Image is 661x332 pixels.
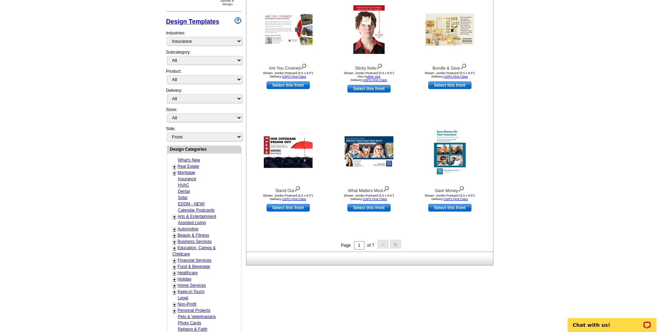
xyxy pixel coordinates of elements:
[178,201,205,206] a: EDDM - NEW!
[412,62,488,71] div: Bundle & Save
[444,75,468,78] a: USPS First Class
[563,310,661,332] iframe: LiveChat chat widget
[178,264,210,269] a: Food & Beverage
[166,106,241,126] div: Sizes:
[178,158,200,163] a: What's New
[173,164,176,169] a: +
[178,327,208,332] a: Religion & Faith
[178,283,206,288] a: Home Services
[178,302,197,307] a: Non-Profit
[173,289,176,295] a: +
[173,308,176,314] a: +
[178,214,216,219] a: Arts & Entertainment
[357,75,380,78] span: Also in
[444,197,468,201] a: USPS First Class
[167,146,241,152] div: Design Categories
[178,183,189,188] a: HVAC
[178,270,198,275] a: Healthcare
[250,184,326,194] div: Stand Out
[428,81,471,89] a: use this design
[173,170,176,176] a: +
[458,184,464,192] img: view design details
[331,71,407,82] div: Shown: Jumbo Postcard (5.5 x 8.5") Delivery:
[282,197,306,201] a: USPS First Class
[173,270,176,276] a: +
[390,240,401,248] button: >
[341,243,351,248] span: Page
[331,62,407,71] div: Sticky Note
[267,81,310,89] a: use this design
[173,283,176,288] a: +
[173,233,176,238] a: +
[250,71,326,78] div: Shown: Jumbo Postcard (5.5 x 8.5") Delivery:
[178,176,197,181] a: Insurance
[178,195,188,200] a: Solar
[264,136,313,168] img: Stand Out
[178,258,212,263] a: Financial Services
[178,227,199,231] a: Automotive
[235,17,241,24] img: design-wizard-help-icon.png
[166,87,241,106] div: Delivery:
[376,62,383,70] img: view design details
[178,277,192,282] a: Holiday
[428,204,471,212] a: use this design
[363,78,387,82] a: USPS First Class
[166,49,241,68] div: Subcategory:
[250,62,326,71] div: Are You Covered
[166,18,220,25] a: Design Templates
[367,75,380,78] a: other size
[173,239,176,245] a: +
[345,136,393,168] img: What Matters Most
[178,295,188,300] a: Legal
[412,194,488,201] div: Shown: Jumbo Postcard (5.5 x 8.5") Delivery:
[353,5,385,54] img: Sticky Note
[331,194,407,201] div: Shown: Jumbo Postcard (5.5 x 8.5") Delivery:
[166,126,241,142] div: Side:
[267,204,310,212] a: use this design
[173,245,176,251] a: +
[460,62,467,70] img: view design details
[294,184,301,192] img: view design details
[425,14,474,46] img: Bundle & Save
[367,243,374,248] span: of 7
[178,239,212,244] a: Business Services
[264,14,313,45] img: Are You Covered
[178,308,210,313] a: Personal Projects
[178,314,216,319] a: Pets & Veterinarians
[347,204,391,212] a: use this design
[166,68,241,87] div: Product:
[172,245,216,256] a: Education, Camps & Childcare
[173,258,176,263] a: +
[178,220,206,225] a: Assisted Living
[178,208,215,213] a: Calendar Postcards
[173,214,176,220] a: +
[178,189,190,194] a: Dental
[178,233,209,238] a: Beauty & Fitness
[331,184,407,194] div: What Matters Most
[178,321,201,325] a: Photo Cards
[412,184,488,194] div: Save Money
[178,164,199,169] a: Real Estate
[347,85,391,93] a: use this design
[173,302,176,307] a: +
[383,184,390,192] img: view design details
[434,128,466,176] img: Save Money
[178,170,195,175] a: Mortgage
[166,26,241,49] div: Industries:
[363,197,387,201] a: USPS First Class
[178,289,205,294] a: Keep-in-Touch
[250,194,326,201] div: Shown: Jumbo Postcard (5.5 x 8.5") Delivery:
[282,75,306,78] a: USPS First Class
[300,62,307,70] img: view design details
[412,71,488,78] div: Shown: Jumbo Postcard (5.5 x 8.5") Delivery:
[377,240,389,248] button: <
[173,264,176,270] a: +
[173,277,176,282] a: +
[173,227,176,232] a: +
